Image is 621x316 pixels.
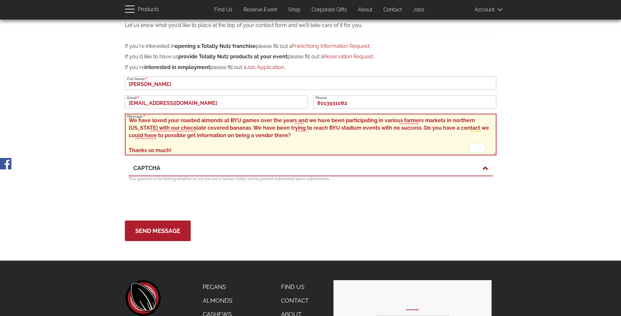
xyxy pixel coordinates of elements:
[209,4,237,16] a: Find Us
[378,4,407,16] a: Contact
[125,221,191,241] button: Send Message
[144,64,210,70] strong: interested in employment
[376,296,449,310] h2: Create Account
[138,5,159,14] span: Products
[292,43,369,49] a: Franchising Information Request
[175,43,256,49] strong: opening a Totally Nutz franchise
[125,95,308,109] input: Email
[408,4,429,16] a: Jobs
[313,95,496,109] input: Phone
[246,64,284,70] a: Job Application
[276,280,329,294] a: Find Us
[178,53,288,60] strong: provide Totally Nutz products at your event
[198,294,239,308] a: Almonds
[125,43,496,50] p: If you're interested in please fill out a .
[125,114,496,155] textarea: To enrich screen reader interactions, please activate Accessibility in Grammarly extension settings
[128,185,228,210] iframe: reCAPTCHA
[125,64,496,71] p: If you're please fill out a .
[283,4,305,16] a: Shop
[125,76,496,90] input: Full Name
[307,4,352,16] a: Corporate Gifts
[125,22,496,29] p: Let us know what you’d like to place at the top of your contact form and we’ll take care of it fo...
[276,294,329,308] a: Contact
[133,164,488,172] a: CAPTCHA
[239,4,282,16] a: Reserve Event
[198,280,239,294] a: Pecans
[353,4,377,16] a: About
[324,53,373,60] a: Reservation Request
[125,53,496,61] p: If you'd like to have us please fill out a .
[128,176,493,182] p: This question is for testing whether or not you are a human visitor and to prevent automated spam...
[125,280,161,316] a: home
